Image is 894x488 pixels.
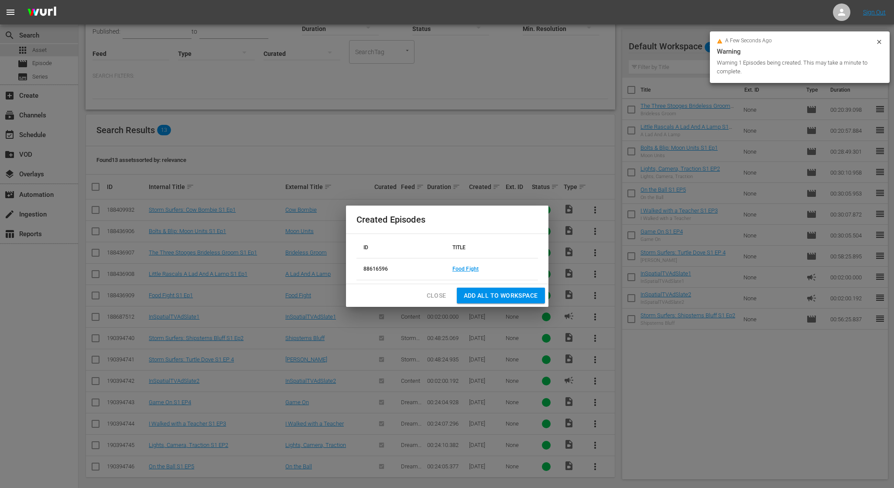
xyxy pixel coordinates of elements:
[420,288,453,304] button: Close
[464,290,538,301] span: Add all to Workspace
[5,7,16,17] span: menu
[717,46,883,57] div: Warning
[21,2,63,23] img: ans4CAIJ8jUAAAAAAAAAAAAAAAAAAAAAAAAgQb4GAAAAAAAAAAAAAAAAAAAAAAAAJMjXAAAAAAAAAAAAAAAAAAAAAAAAgAT5G...
[863,9,886,16] a: Sign Out
[717,58,873,76] div: Warning 1 Episodes being created. This may take a minute to complete.
[356,237,445,258] th: ID
[725,38,772,45] span: a few seconds ago
[427,290,446,301] span: Close
[452,266,479,272] a: Food Fight
[356,213,538,227] h2: Created Episodes
[356,258,445,280] td: 88616596
[457,288,545,304] button: Add all to Workspace
[445,237,538,258] th: TITLE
